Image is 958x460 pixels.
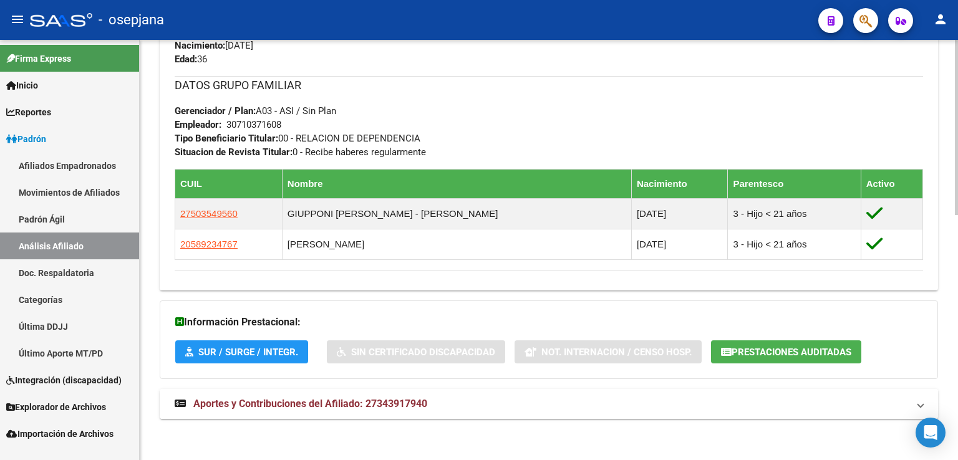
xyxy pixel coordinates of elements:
button: SUR / SURGE / INTEGR. [175,340,308,363]
span: Sin Certificado Discapacidad [351,347,495,358]
strong: Edad: [175,54,197,65]
span: Aportes y Contribuciones del Afiliado: 27343917940 [193,398,427,410]
strong: Tipo Beneficiario Titular: [175,133,278,144]
span: Importación de Archivos [6,427,114,441]
th: Parentesco [728,169,861,198]
strong: Nacimiento: [175,40,225,51]
strong: Gerenciador / Plan: [175,105,256,117]
th: Nombre [282,169,631,198]
th: CUIL [175,169,283,198]
mat-expansion-panel-header: Aportes y Contribuciones del Afiliado: 27343917940 [160,389,938,419]
span: 36 [175,54,207,65]
span: Padrón [6,132,46,146]
th: Nacimiento [631,169,728,198]
span: Prestaciones Auditadas [732,347,851,358]
td: 3 - Hijo < 21 años [728,229,861,259]
span: - osepjana [99,6,164,34]
span: Integración (discapacidad) [6,373,122,387]
td: [PERSON_NAME] [282,229,631,259]
strong: Situacion de Revista Titular: [175,146,293,158]
span: Reportes [6,105,51,119]
span: A03 - ASI / Sin Plan [175,105,336,117]
button: Prestaciones Auditadas [711,340,861,363]
span: Explorador de Archivos [6,400,106,414]
td: [DATE] [631,229,728,259]
h3: Información Prestacional: [175,314,922,331]
span: [DATE] [175,40,253,51]
strong: Empleador: [175,119,221,130]
span: 0 - Recibe haberes regularmente [175,146,426,158]
td: GIUPPONI [PERSON_NAME] - [PERSON_NAME] [282,198,631,229]
button: Not. Internacion / Censo Hosp. [515,340,702,363]
div: 30710371608 [226,118,281,132]
th: Activo [861,169,922,198]
span: Firma Express [6,52,71,65]
span: 00 - RELACION DE DEPENDENCIA [175,133,420,144]
td: 3 - Hijo < 21 años [728,198,861,229]
button: Sin Certificado Discapacidad [327,340,505,363]
span: SUR / SURGE / INTEGR. [198,347,298,358]
mat-icon: person [933,12,948,27]
span: Inicio [6,79,38,92]
span: Not. Internacion / Censo Hosp. [541,347,692,358]
span: 20589234767 [180,239,238,249]
td: [DATE] [631,198,728,229]
span: 27503549560 [180,208,238,219]
div: Open Intercom Messenger [916,418,946,448]
h3: DATOS GRUPO FAMILIAR [175,77,923,94]
mat-icon: menu [10,12,25,27]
